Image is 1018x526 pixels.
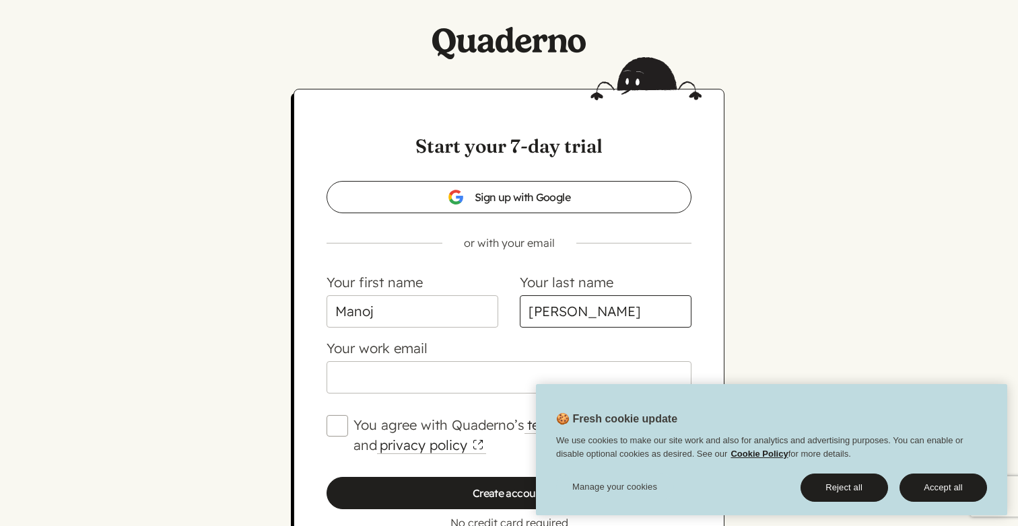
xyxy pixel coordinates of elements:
[448,189,570,205] span: Sign up with Google
[801,474,888,502] button: Reject all
[536,384,1007,515] div: Cookie banner
[536,384,1007,515] div: 🍪 Fresh cookie update
[327,181,691,213] a: Sign up with Google
[327,477,691,509] input: Create account
[536,411,677,434] h2: 🍪 Fresh cookie update
[900,474,987,502] button: Accept all
[536,434,1007,467] div: We use cookies to make our site work and also for analytics and advertising purposes. You can ena...
[556,474,674,500] button: Manage your cookies
[327,133,691,159] h1: Start your 7-day trial
[731,449,788,459] a: Cookie Policy
[327,274,423,291] label: Your first name
[353,415,691,455] label: You agree with Quaderno’s and
[327,340,428,356] label: Your work email
[524,416,648,434] a: terms of service
[520,274,613,291] label: Your last name
[305,235,713,251] p: or with your email
[377,437,486,454] a: privacy policy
